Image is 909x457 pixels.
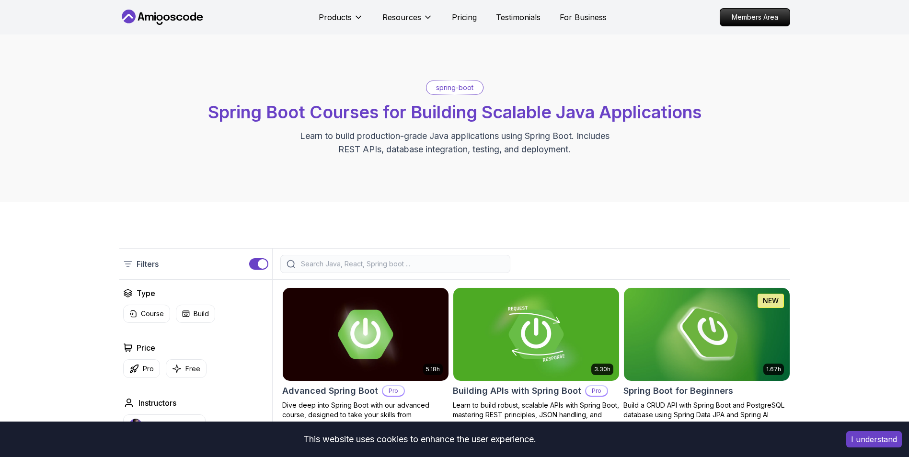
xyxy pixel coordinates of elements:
[319,11,363,31] button: Products
[146,420,199,430] p: [PERSON_NAME]
[763,296,779,306] p: NEW
[129,419,142,431] img: instructor img
[141,309,164,319] p: Course
[382,11,433,31] button: Resources
[299,259,504,269] input: Search Java, React, Spring boot ...
[282,287,449,429] a: Advanced Spring Boot card5.18hAdvanced Spring BootProDive deep into Spring Boot with our advanced...
[382,11,421,23] p: Resources
[720,9,790,26] p: Members Area
[720,8,790,26] a: Members Area
[137,287,155,299] h2: Type
[143,364,154,374] p: Pro
[282,384,378,398] h2: Advanced Spring Boot
[586,386,607,396] p: Pro
[123,359,160,378] button: Pro
[453,384,581,398] h2: Building APIs with Spring Boot
[623,384,733,398] h2: Spring Boot for Beginners
[176,305,215,323] button: Build
[283,288,449,381] img: Advanced Spring Boot card
[294,129,616,156] p: Learn to build production-grade Java applications using Spring Boot. Includes REST APIs, database...
[624,288,790,381] img: Spring Boot for Beginners card
[208,102,702,123] span: Spring Boot Courses for Building Scalable Java Applications
[850,397,909,443] iframe: chat widget
[560,11,607,23] a: For Business
[426,366,440,373] p: 5.18h
[846,431,902,447] button: Accept cookies
[383,386,404,396] p: Pro
[138,397,176,409] h2: Instructors
[185,364,200,374] p: Free
[436,83,473,92] p: spring-boot
[453,287,620,429] a: Building APIs with Spring Boot card3.30hBuilding APIs with Spring BootProLearn to build robust, s...
[452,11,477,23] a: Pricing
[123,305,170,323] button: Course
[623,287,790,420] a: Spring Boot for Beginners card1.67hNEWSpring Boot for BeginnersBuild a CRUD API with Spring Boot ...
[7,429,832,450] div: This website uses cookies to enhance the user experience.
[453,400,620,429] p: Learn to build robust, scalable APIs with Spring Boot, mastering REST principles, JSON handling, ...
[453,288,619,381] img: Building APIs with Spring Boot card
[194,309,209,319] p: Build
[594,366,610,373] p: 3.30h
[137,342,155,354] h2: Price
[319,11,352,23] p: Products
[282,400,449,429] p: Dive deep into Spring Boot with our advanced course, designed to take your skills from intermedia...
[623,400,790,420] p: Build a CRUD API with Spring Boot and PostgreSQL database using Spring Data JPA and Spring AI
[496,11,541,23] a: Testimonials
[166,359,207,378] button: Free
[766,366,781,373] p: 1.67h
[123,414,206,435] button: instructor img[PERSON_NAME]
[137,258,159,270] p: Filters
